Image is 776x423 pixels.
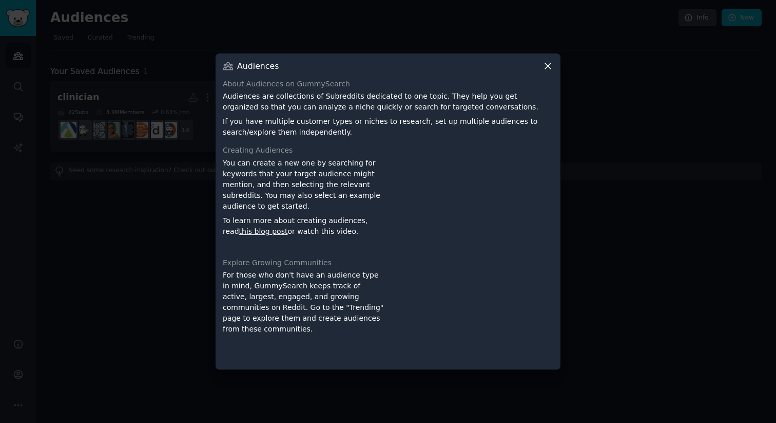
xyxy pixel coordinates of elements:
[223,158,384,212] p: You can create a new one by searching for keywords that your target audience might mention, and t...
[223,215,384,237] p: To learn more about creating audiences, read or watch this video.
[392,270,553,362] iframe: YouTube video player
[223,145,553,156] div: Creating Audiences
[237,61,279,71] h3: Audiences
[392,158,553,250] iframe: YouTube video player
[223,258,553,268] div: Explore Growing Communities
[239,227,288,235] a: this blog post
[223,79,553,89] div: About Audiences on GummySearch
[223,91,553,113] p: Audiences are collections of Subreddits dedicated to one topic. They help you get organized so th...
[223,270,384,362] div: For those who don't have an audience type in mind, GummySearch keeps track of active, largest, en...
[223,116,553,138] p: If you have multiple customer types or niches to research, set up multiple audiences to search/ex...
